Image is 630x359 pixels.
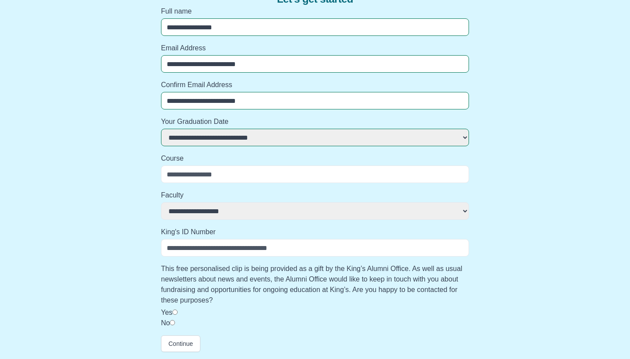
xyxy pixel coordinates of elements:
label: No [161,319,170,327]
label: King's ID Number [161,227,469,237]
label: Email Address [161,43,469,53]
label: Course [161,153,469,164]
label: This free personalised clip is being provided as a gift by the King’s Alumni Office. As well as u... [161,264,469,306]
label: Yes [161,309,172,316]
label: Faculty [161,190,469,201]
label: Full name [161,6,469,17]
label: Confirm Email Address [161,80,469,90]
button: Continue [161,335,200,352]
label: Your Graduation Date [161,116,469,127]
